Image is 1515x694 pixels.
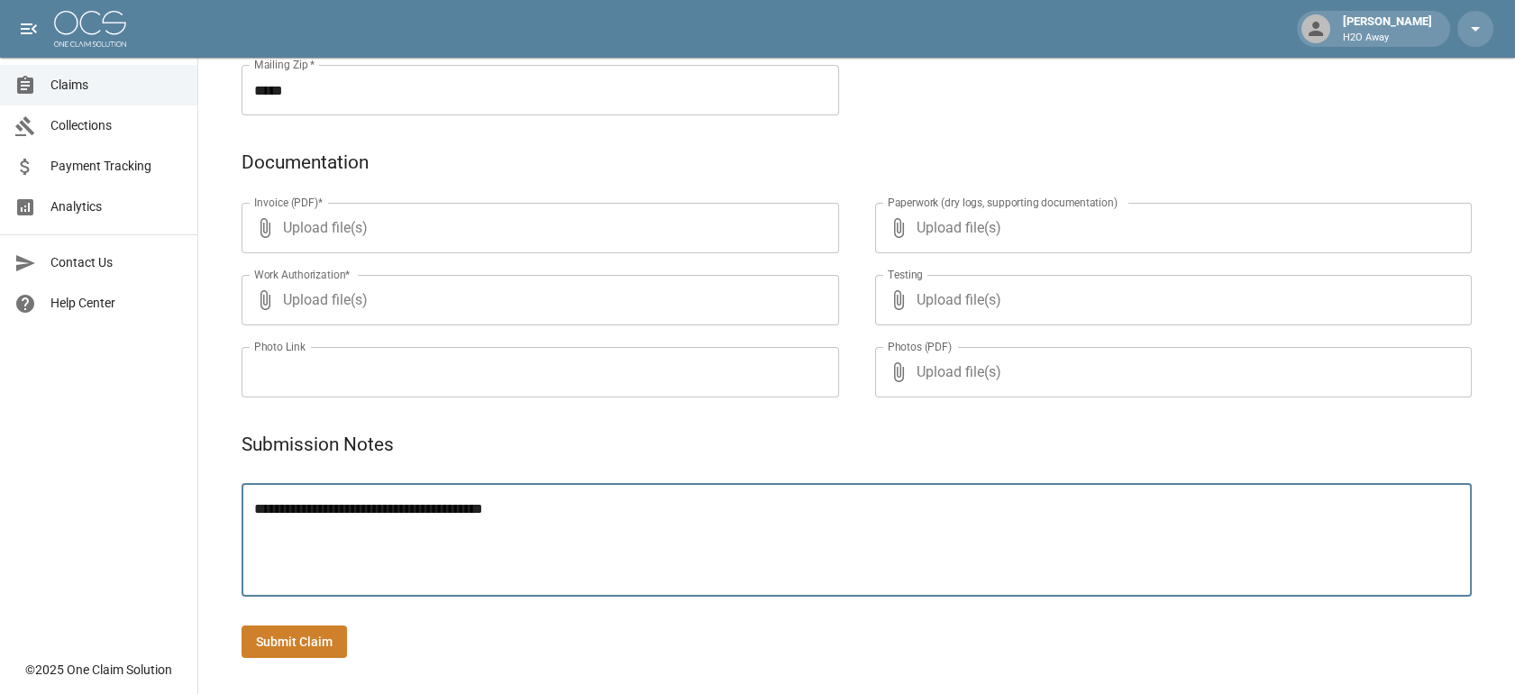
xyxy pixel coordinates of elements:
span: Analytics [50,197,183,216]
label: Photos (PDF) [888,339,952,354]
span: Upload file(s) [917,203,1424,253]
span: Upload file(s) [283,275,790,325]
span: Upload file(s) [917,275,1424,325]
div: [PERSON_NAME] [1336,13,1439,45]
button: open drawer [11,11,47,47]
span: Upload file(s) [917,347,1424,397]
span: Payment Tracking [50,157,183,176]
span: Claims [50,76,183,95]
span: Help Center [50,294,183,313]
span: Contact Us [50,253,183,272]
label: Mailing Zip [254,57,315,72]
span: Collections [50,116,183,135]
img: ocs-logo-white-transparent.png [54,11,126,47]
label: Testing [888,267,923,282]
span: Upload file(s) [283,203,790,253]
label: Invoice (PDF)* [254,195,324,210]
label: Work Authorization* [254,267,351,282]
button: Submit Claim [242,626,347,659]
p: H2O Away [1343,31,1432,46]
label: Paperwork (dry logs, supporting documentation) [888,195,1118,210]
label: Photo Link [254,339,306,354]
div: © 2025 One Claim Solution [25,661,172,679]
